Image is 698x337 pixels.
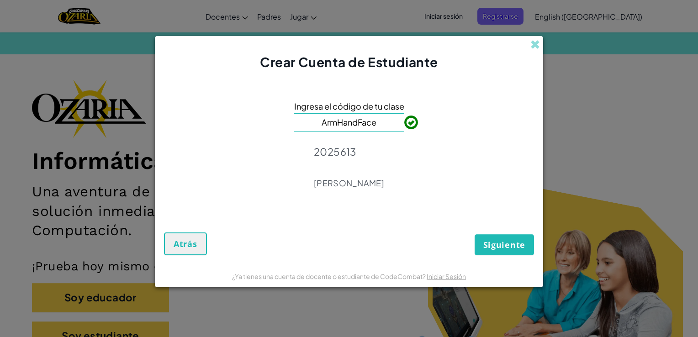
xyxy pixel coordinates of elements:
p: 2025613 [314,145,384,158]
span: Siguiente [483,239,525,250]
a: Iniciar Sesión [427,272,466,280]
button: Siguiente [475,234,534,255]
span: Ingresa el código de tu clase [294,100,404,113]
span: ¿Ya tienes una cuenta de docente o estudiante de CodeCombat? [232,272,427,280]
span: Crear Cuenta de Estudiante [260,54,438,70]
span: Atrás [174,238,197,249]
p: [PERSON_NAME] [314,178,384,189]
button: Atrás [164,232,207,255]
